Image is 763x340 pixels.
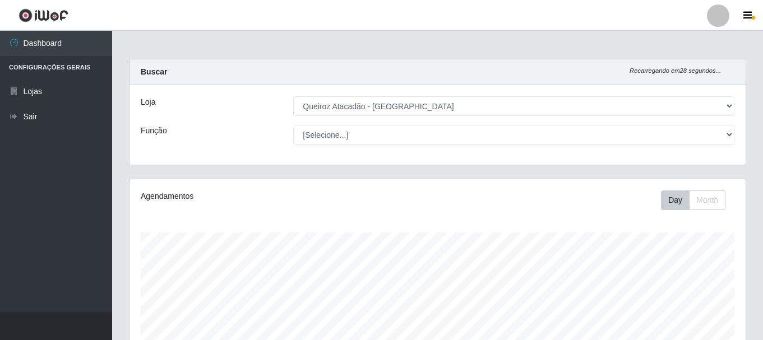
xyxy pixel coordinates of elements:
[141,96,155,108] label: Loja
[141,67,167,76] strong: Buscar
[689,190,725,210] button: Month
[661,190,734,210] div: Toolbar with button groups
[141,190,378,202] div: Agendamentos
[661,190,725,210] div: First group
[661,190,690,210] button: Day
[19,8,68,22] img: CoreUI Logo
[630,67,721,74] i: Recarregando em 28 segundos...
[141,125,167,137] label: Função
